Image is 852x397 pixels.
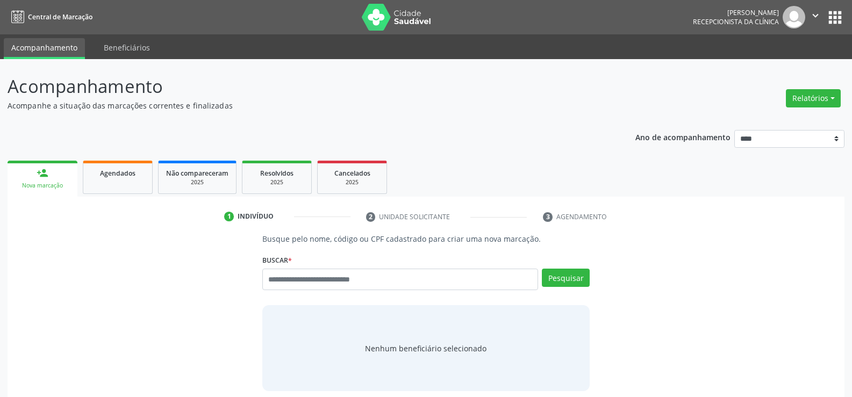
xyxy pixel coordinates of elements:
[238,212,274,221] div: Indivíduo
[334,169,370,178] span: Cancelados
[8,73,593,100] p: Acompanhamento
[37,167,48,179] div: person_add
[260,169,293,178] span: Resolvidos
[96,38,157,57] a: Beneficiários
[100,169,135,178] span: Agendados
[224,212,234,221] div: 1
[250,178,304,186] div: 2025
[805,6,826,28] button: 
[8,8,92,26] a: Central de Marcação
[28,12,92,21] span: Central de Marcação
[262,252,292,269] label: Buscar
[325,178,379,186] div: 2025
[262,233,590,244] p: Busque pelo nome, código ou CPF cadastrado para criar uma nova marcação.
[693,8,779,17] div: [PERSON_NAME]
[542,269,590,287] button: Pesquisar
[4,38,85,59] a: Acompanhamento
[8,100,593,111] p: Acompanhe a situação das marcações correntes e finalizadas
[166,169,228,178] span: Não compareceram
[783,6,805,28] img: img
[166,178,228,186] div: 2025
[693,17,779,26] span: Recepcionista da clínica
[15,182,70,190] div: Nova marcação
[635,130,731,143] p: Ano de acompanhamento
[810,10,821,21] i: 
[826,8,844,27] button: apps
[786,89,841,107] button: Relatórios
[365,343,486,354] span: Nenhum beneficiário selecionado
